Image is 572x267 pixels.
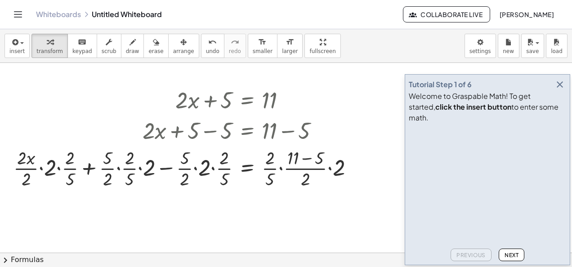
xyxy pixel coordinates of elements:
i: keyboard [78,37,86,48]
button: scrub [97,34,121,58]
button: transform [31,34,68,58]
button: settings [465,34,496,58]
button: fullscreen [304,34,340,58]
button: Collaborate Live [403,6,490,22]
span: transform [36,48,63,54]
i: format_size [286,37,294,48]
span: scrub [102,48,116,54]
div: Welcome to Graspable Math! To get started, to enter some math. [409,91,566,123]
button: insert [4,34,30,58]
button: [PERSON_NAME] [492,6,561,22]
span: smaller [253,48,273,54]
button: arrange [168,34,199,58]
span: Next [505,252,518,258]
span: erase [148,48,163,54]
a: Whiteboards [36,10,81,19]
button: erase [143,34,168,58]
button: format_sizesmaller [248,34,277,58]
button: redoredo [224,34,246,58]
span: load [551,48,563,54]
button: load [546,34,568,58]
span: arrange [173,48,194,54]
button: Toggle navigation [11,7,25,22]
button: undoundo [201,34,224,58]
button: format_sizelarger [277,34,303,58]
button: Next [499,249,524,261]
i: redo [231,37,239,48]
span: redo [229,48,241,54]
button: keyboardkeypad [67,34,97,58]
span: fullscreen [309,48,335,54]
button: new [498,34,519,58]
span: larger [282,48,298,54]
span: settings [469,48,491,54]
i: undo [208,37,217,48]
span: new [503,48,514,54]
span: undo [206,48,219,54]
div: Tutorial Step 1 of 6 [409,79,472,90]
span: draw [126,48,139,54]
span: save [526,48,539,54]
span: keypad [72,48,92,54]
i: format_size [258,37,267,48]
span: [PERSON_NAME] [499,10,554,18]
b: click the insert button [435,102,511,111]
span: insert [9,48,25,54]
button: save [521,34,544,58]
button: draw [121,34,144,58]
span: Collaborate Live [411,10,483,18]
